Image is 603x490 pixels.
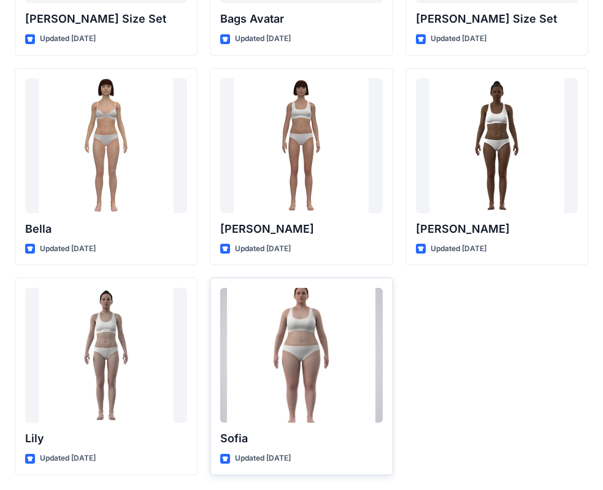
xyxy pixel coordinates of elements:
p: [PERSON_NAME] [220,221,382,238]
a: Gabrielle [416,78,578,213]
p: Updated [DATE] [40,32,96,45]
p: Updated [DATE] [235,32,291,45]
p: Bags Avatar [220,10,382,28]
a: Bella [25,78,187,213]
p: Bella [25,221,187,238]
p: Updated [DATE] [40,452,96,465]
a: Sofia [220,288,382,423]
p: Updated [DATE] [431,32,486,45]
a: Lily [25,288,187,423]
p: [PERSON_NAME] Size Set [25,10,187,28]
p: Updated [DATE] [235,452,291,465]
p: Lily [25,430,187,447]
p: Updated [DATE] [40,243,96,255]
p: Updated [DATE] [431,243,486,255]
a: Emma [220,78,382,213]
p: Updated [DATE] [235,243,291,255]
p: [PERSON_NAME] Size Set [416,10,578,28]
p: Sofia [220,430,382,447]
p: [PERSON_NAME] [416,221,578,238]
